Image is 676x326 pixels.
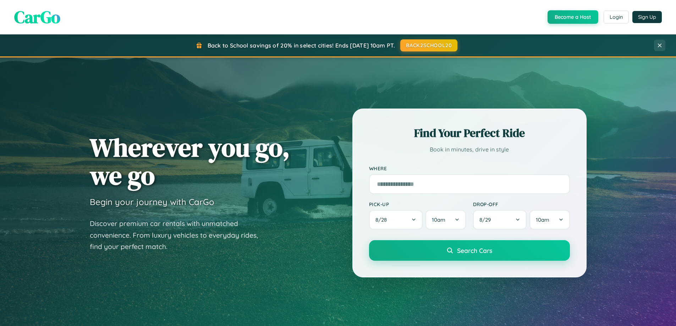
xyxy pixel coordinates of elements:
span: 10am [536,216,549,223]
span: 10am [432,216,445,223]
h1: Wherever you go, we go [90,133,290,189]
button: 8/29 [473,210,527,230]
span: 8 / 29 [479,216,494,223]
label: Pick-up [369,201,466,207]
span: Back to School savings of 20% in select cities! Ends [DATE] 10am PT. [208,42,395,49]
button: Login [604,11,629,23]
label: Where [369,165,570,171]
h2: Find Your Perfect Ride [369,125,570,141]
button: Sign Up [632,11,662,23]
h3: Begin your journey with CarGo [90,197,214,207]
button: 10am [529,210,570,230]
span: Search Cars [457,247,492,254]
span: CarGo [14,5,60,29]
p: Discover premium car rentals with unmatched convenience. From luxury vehicles to everyday rides, ... [90,218,267,253]
button: 8/28 [369,210,423,230]
span: 8 / 28 [375,216,390,223]
button: Search Cars [369,240,570,261]
button: Become a Host [548,10,598,24]
button: BACK2SCHOOL20 [400,39,457,51]
button: 10am [425,210,466,230]
label: Drop-off [473,201,570,207]
p: Book in minutes, drive in style [369,144,570,155]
